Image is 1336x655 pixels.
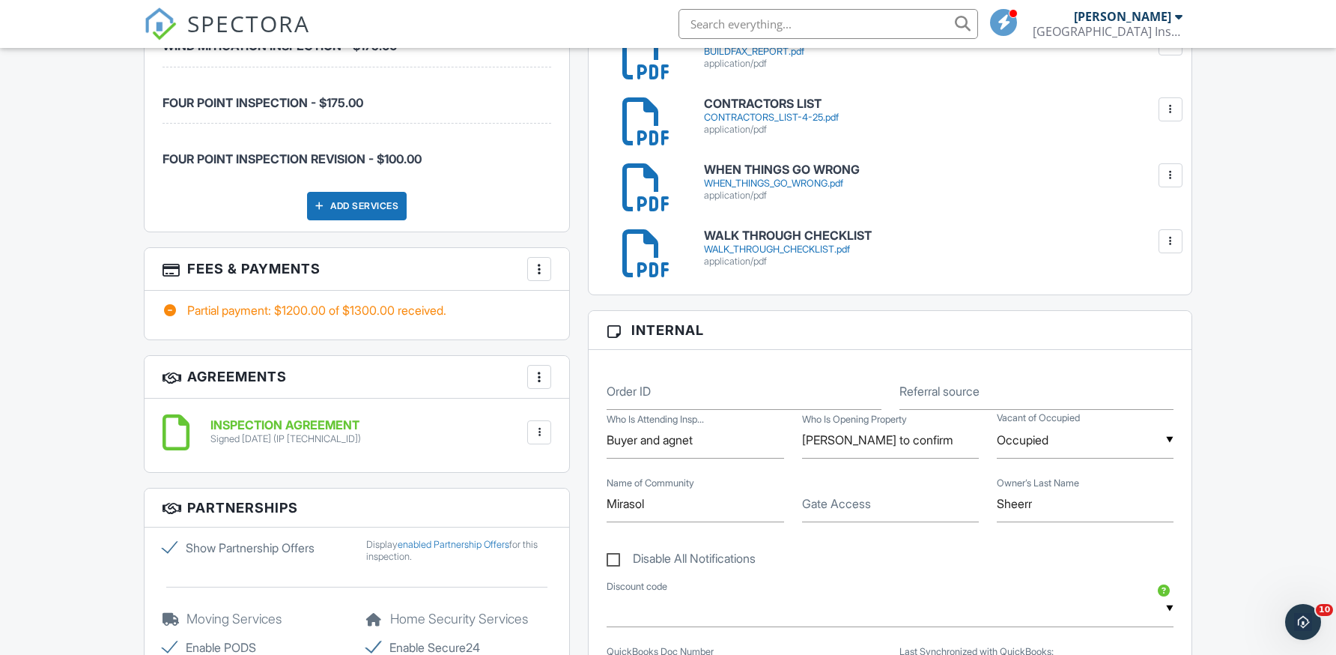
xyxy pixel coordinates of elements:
h6: WHEN THINGS GO WRONG [704,163,1173,177]
label: Gate Access [802,495,871,512]
span: FOUR POINT INSPECTION REVISION - $100.00 [163,151,422,166]
label: Disable All Notifications [607,552,756,570]
label: Name of Community [607,477,694,490]
input: Search everything... [678,9,978,39]
img: The Best Home Inspection Software - Spectora [144,7,177,40]
h6: INSPECTION AGREEMENT [210,419,361,432]
label: Show Partnership Offers [163,539,348,557]
a: WALK THROUGH CHECKLIST WALK_THROUGH_CHECKLIST.pdf application/pdf [704,229,1173,268]
label: Owner’s Last Name [997,477,1079,490]
div: [PERSON_NAME] [1074,9,1171,24]
div: Add Services [307,192,407,220]
div: Display for this inspection. [366,539,552,563]
input: Who Is Attending Inspection: [607,422,783,459]
span: 10 [1316,604,1333,616]
input: Name of Community [607,486,783,522]
label: Vacant of Occupied [997,411,1080,425]
div: 5th Avenue Building Inspections, Inc. [1033,24,1182,39]
label: Discount code [607,580,667,594]
li: Service: FOUR POINT INSPECTION [163,67,551,124]
a: CONTRACTORS LIST CONTRACTORS_LIST-4-25.pdf application/pdf [704,97,1173,136]
h3: Agreements [145,356,569,399]
h3: Fees & Payments [145,248,569,291]
iframe: Intercom live chat [1285,604,1321,640]
div: Partial payment: $1200.00 of $1300.00 received. [163,302,551,319]
a: BUILDFAX REPORT BUILDFAX_REPORT.pdf application/pdf [704,31,1173,70]
div: BUILDFAX_REPORT.pdf [704,46,1173,58]
a: enabled Partnership Offers [398,539,509,550]
h3: Partnerships [145,489,569,528]
div: WHEN_THINGS_GO_WRONG.pdf [704,178,1173,190]
div: Signed [DATE] (IP [TECHNICAL_ID]) [210,433,361,445]
a: WHEN THINGS GO WRONG WHEN_THINGS_GO_WRONG.pdf application/pdf [704,163,1173,202]
div: application/pdf [704,190,1173,202]
h5: Moving Services [163,612,348,627]
label: Order ID [607,383,651,399]
div: WALK_THROUGH_CHECKLIST.pdf [704,244,1173,256]
h6: CONTRACTORS LIST [704,97,1173,111]
input: Gate Access [802,486,979,522]
a: INSPECTION AGREEMENT Signed [DATE] (IP [TECHNICAL_ID]) [210,419,361,445]
div: application/pdf [704,124,1173,136]
label: Who Is Opening Property [802,413,907,426]
a: SPECTORA [144,20,310,52]
label: Referral source [899,383,980,399]
div: application/pdf [704,58,1173,70]
li: Service: FOUR POINT INSPECTION REVISION [163,124,551,179]
h6: WALK THROUGH CHECKLIST [704,229,1173,243]
label: Who Is Attending Inspection: [607,413,704,426]
input: Owner’s Last Name [997,486,1173,522]
div: application/pdf [704,256,1173,268]
span: FOUR POINT INSPECTION - $175.00 [163,95,363,110]
div: CONTRACTORS_LIST-4-25.pdf [704,112,1173,124]
h3: Internal [589,311,1191,350]
h5: Home Security Services [366,612,552,627]
span: SPECTORA [187,7,310,39]
input: Who Is Opening Property [802,422,979,459]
